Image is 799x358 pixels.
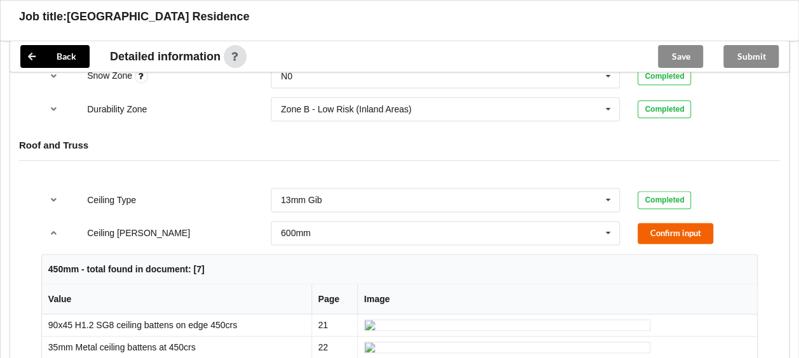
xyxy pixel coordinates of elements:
h4: Roof and Truss [19,139,780,151]
span: Detailed information [110,51,221,62]
label: Snow Zone [87,70,135,81]
h3: Job title: [19,10,67,24]
label: Durability Zone [87,104,147,114]
div: 13mm Gib [281,196,322,204]
img: ai_input-page22-CeilingBatten-0-1.jpeg [364,341,650,353]
label: Ceiling Type [87,195,136,205]
th: Page [311,284,357,314]
button: reference-toggle [41,65,66,88]
img: ai_input-page21-CeilingBatten-0-0.jpeg [364,319,650,331]
div: 600mm [281,229,311,237]
td: 90x45 H1.2 SG8 ceiling battens on edge 450crs [42,314,311,336]
th: Value [42,284,311,314]
div: Completed [638,100,691,118]
div: N0 [281,72,292,81]
label: Ceiling [PERSON_NAME] [87,228,190,238]
td: 35mm Metal ceiling battens at 450crs [42,336,311,358]
button: reference-toggle [41,222,66,244]
h3: [GEOGRAPHIC_DATA] Residence [67,10,249,24]
div: Completed [638,191,691,209]
div: Completed [638,67,691,85]
button: Confirm input [638,223,713,244]
div: Zone B - Low Risk (Inland Areas) [281,105,411,114]
td: 21 [311,314,357,336]
td: 22 [311,336,357,358]
th: Image [357,284,757,314]
button: reference-toggle [41,189,66,211]
th: 450mm - total found in document: [7] [42,255,757,284]
button: reference-toggle [41,98,66,121]
button: Back [20,45,90,68]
